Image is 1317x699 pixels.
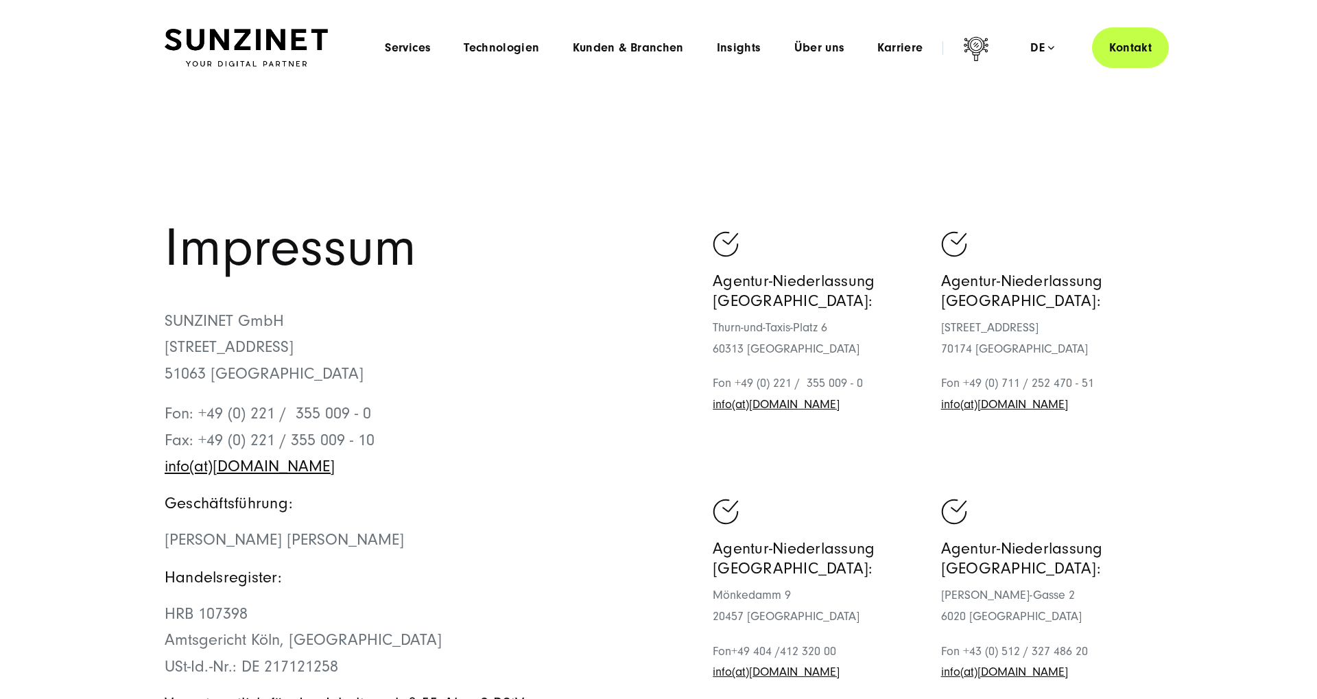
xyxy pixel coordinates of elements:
a: Karriere [877,41,923,55]
p: [STREET_ADDRESS] 70174 [GEOGRAPHIC_DATA] [941,318,1152,359]
p: Fon +49 (0) 711 / 252 470 - 51 [941,373,1152,415]
a: Kontakt [1092,27,1169,68]
h5: Geschäftsführung: [165,493,658,513]
p: SUNZINET GmbH [STREET_ADDRESS] 51063 [GEOGRAPHIC_DATA] [165,308,658,387]
div: de [1030,41,1054,55]
h5: Agentur-Niederlassung [GEOGRAPHIC_DATA]: [713,538,924,578]
span: [PERSON_NAME] [PERSON_NAME] [165,530,404,549]
h5: Agentur-Niederlassung [GEOGRAPHIC_DATA]: [941,271,1152,311]
img: SUNZINET Full Service Digital Agentur [165,29,328,67]
p: Fon: +49 (0) 221 / 355 009 - 0 Fax: +49 (0) 221 / 355 009 - 10 [165,401,658,479]
p: Fon +49 (0) 221 / 355 009 - 0 [713,373,924,415]
h5: Agentur-Niederlassung [GEOGRAPHIC_DATA]: [941,538,1152,578]
p: Fon [713,641,924,683]
span: Amtsgericht Köln, [GEOGRAPHIC_DATA] [165,630,442,649]
h5: Handelsregister: [165,567,658,587]
a: Schreiben Sie eine E-Mail an sunzinet [713,397,840,412]
p: Fon +43 (0) 512 / 327 486 20 [941,641,1152,683]
a: Services [385,41,431,55]
span: +49 404 / [731,644,780,659]
a: Schreiben Sie eine E-Mail an sunzinet [941,397,1068,412]
a: Schreiben Sie eine E-Mail an sunzinet [941,665,1068,679]
a: Insights [717,41,761,55]
p: [PERSON_NAME]-Gasse 2 6020 [GEOGRAPHIC_DATA] [941,585,1152,627]
span: USt-Id.-Nr.: DE 217121258 [165,657,338,676]
p: Mönkedamm 9 20457 [GEOGRAPHIC_DATA] [713,585,924,627]
a: Schreiben Sie eine E-Mail an sunzinet [713,665,840,679]
span: 412 320 00 [780,644,836,659]
p: Thurn-und-Taxis-Platz 6 60313 [GEOGRAPHIC_DATA] [713,318,924,359]
h5: Agentur-Niederlassung [GEOGRAPHIC_DATA]: [713,271,924,311]
a: Über uns [794,41,845,55]
h1: Impressum [165,222,658,274]
a: Technologien [464,41,539,55]
a: Schreiben Sie eine E-Mail an sunzinet [165,457,335,475]
a: Kunden & Branchen [573,41,684,55]
span: HRB 107398 [165,604,248,623]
